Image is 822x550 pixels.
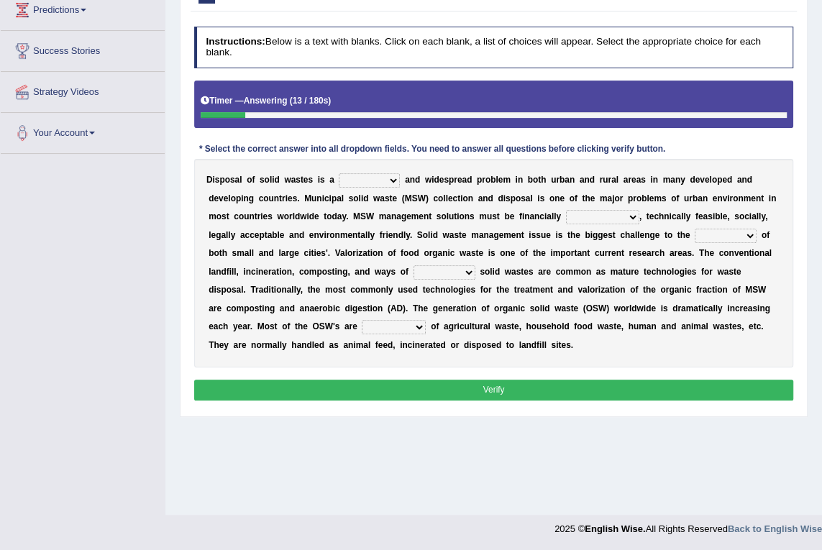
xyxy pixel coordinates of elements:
b: ( [402,193,405,203]
b: e [649,193,654,203]
b: i [272,175,274,185]
b: d [274,175,279,185]
b: i [544,211,547,221]
b: i [537,193,539,203]
b: t [497,211,500,221]
b: o [516,193,521,203]
b: n [410,175,415,185]
b: h [585,193,590,203]
b: M [405,193,412,203]
b: v [219,193,224,203]
b: e [303,175,309,185]
b: n [738,193,743,203]
b: t [279,193,282,203]
b: s [506,193,511,203]
b: p [717,175,722,185]
b: u [551,175,556,185]
b: c [744,211,749,221]
b: v [722,193,727,203]
b: a [737,175,742,185]
b: S [360,211,366,221]
b: m [209,211,216,221]
b: a [580,175,585,185]
b: , [639,211,641,221]
b: e [406,211,411,221]
b: n [465,211,470,221]
b: r [482,175,485,185]
b: l [358,193,360,203]
b: m [503,175,511,185]
b: c [654,211,659,221]
b: ( [290,96,293,106]
b: e [263,211,268,221]
b: c [539,211,544,221]
b: i [515,175,517,185]
b: s [521,193,526,203]
b: e [698,211,703,221]
b: s [444,175,449,185]
b: l [270,175,272,185]
b: s [437,211,442,221]
b: c [452,193,457,203]
b: u [603,175,608,185]
b: r [633,193,636,203]
b: n [675,175,680,185]
a: Strategy Videos [1,72,165,108]
b: w [425,175,431,185]
b: l [683,211,685,221]
b: i [212,175,214,185]
b: s [708,211,713,221]
b: d [434,175,439,185]
b: n [243,193,248,203]
b: D [206,175,213,185]
b: l [293,211,295,221]
b: c [259,193,264,203]
b: v [700,175,705,185]
b: a [235,175,240,185]
b: h [541,175,546,185]
b: m [479,211,487,221]
b: i [713,211,715,221]
b: a [386,211,391,221]
b: b [715,211,720,221]
b: f [676,193,679,203]
b: y [342,211,346,221]
b: t [457,193,460,203]
b: d [363,193,368,203]
b: p [477,175,482,185]
a: Success Stories [1,31,165,67]
b: a [565,175,570,185]
b: n [274,193,279,203]
b: r [620,193,624,203]
b: d [415,175,420,185]
b: r [257,211,261,221]
b: n [717,193,722,203]
b: i [241,193,243,203]
b: l [239,175,242,185]
b: t [324,211,326,221]
b: t [454,211,457,221]
b: i [522,211,524,221]
b: i [431,175,434,185]
b: o [216,211,222,221]
b: l [616,175,618,185]
b: s [385,193,390,203]
b: a [291,175,296,185]
b: i [329,193,331,203]
b: i [361,193,363,203]
b: f [252,175,255,185]
b: r [628,175,631,185]
b: n [664,211,669,221]
b: n [391,211,396,221]
b: d [590,175,595,185]
b: e [713,193,718,203]
b: n [534,211,539,221]
b: e [214,193,219,203]
b: i [503,193,506,203]
b: . [346,211,348,221]
b: n [554,193,560,203]
b: i [457,211,459,221]
b: c [433,193,438,203]
b: j [612,193,614,203]
b: t [538,175,541,185]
